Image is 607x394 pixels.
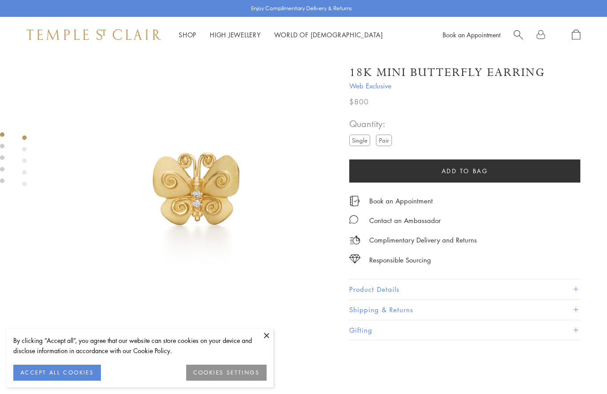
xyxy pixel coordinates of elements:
[572,29,580,40] a: Open Shopping Bag
[58,52,336,330] img: E18102-MINIBFLY
[349,300,580,320] button: Shipping & Returns
[349,159,580,183] button: Add to bag
[251,4,352,13] p: Enjoy Complimentary Delivery & Returns
[514,29,523,40] a: Search
[442,166,488,176] span: Add to bag
[349,279,580,299] button: Product Details
[13,365,101,381] button: ACCEPT ALL COOKIES
[349,80,580,92] span: Web Exclusive
[349,96,369,107] span: $800
[179,29,383,40] nav: Main navigation
[22,133,27,193] div: Product gallery navigation
[349,196,360,206] img: icon_appointment.svg
[349,116,395,131] span: Quantity:
[443,30,500,39] a: Book an Appointment
[349,65,545,80] h1: 18K Mini Butterfly Earring
[349,135,370,146] label: Single
[376,135,392,146] label: Pair
[349,235,360,246] img: icon_delivery.svg
[369,255,431,266] div: Responsible Sourcing
[369,196,433,206] a: Book an Appointment
[349,215,358,224] img: MessageIcon-01_2.svg
[13,335,267,356] div: By clicking “Accept all”, you agree that our website can store cookies on your device and disclos...
[27,29,161,40] img: Temple St. Clair
[369,215,441,226] div: Contact an Ambassador
[274,30,383,39] a: World of [DEMOGRAPHIC_DATA]World of [DEMOGRAPHIC_DATA]
[369,235,477,246] p: Complimentary Delivery and Returns
[349,320,580,340] button: Gifting
[186,365,267,381] button: COOKIES SETTINGS
[210,30,261,39] a: High JewelleryHigh Jewellery
[179,30,196,39] a: ShopShop
[349,255,360,263] img: icon_sourcing.svg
